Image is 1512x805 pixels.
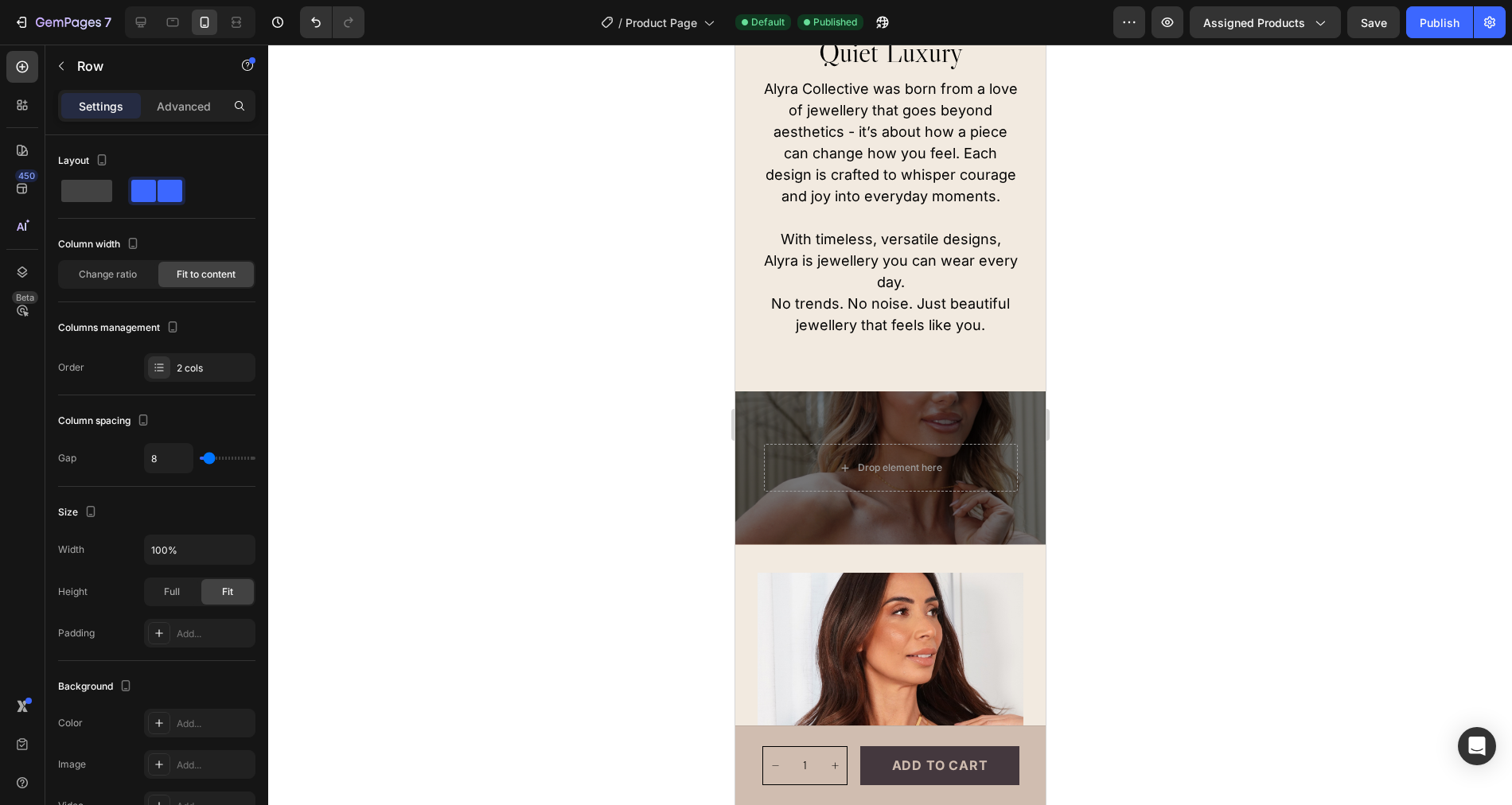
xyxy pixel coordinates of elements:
div: Width [58,542,84,557]
span: Fit to content [177,267,236,282]
div: Order [58,360,84,375]
div: 450 [15,169,38,182]
p: 7 [104,13,111,32]
button: Save [1347,6,1400,38]
div: Add... [177,717,251,731]
input: Auto [145,535,255,564]
p: Advanced [157,98,211,115]
div: Color [58,716,83,730]
button: Publish [1406,6,1473,38]
p: Row [77,56,212,76]
div: 2 cols [177,361,251,375]
div: Undo/Redo [300,6,364,38]
span: Full [164,585,180,599]
span: Change ratio [79,267,137,282]
button: Assigned Products [1190,6,1341,38]
div: Padding [58,626,95,640]
div: Size [58,502,100,523]
span: Published [813,15,857,29]
div: Image [58,757,86,772]
span: Default [751,15,785,29]
div: Layout [58,150,111,172]
div: Height [58,585,88,599]
iframe: Design area [735,45,1046,805]
input: Auto [145,444,193,472]
span: Save [1361,16,1387,29]
div: Add... [177,627,251,641]
div: Publish [1420,14,1459,31]
div: Background [58,676,135,698]
p: Settings [79,98,123,115]
div: Beta [12,291,38,304]
div: Column spacing [58,410,153,432]
div: Columns management [58,317,182,339]
span: Product Page [625,14,697,31]
div: Gap [58,451,76,465]
div: Column width [58,234,142,255]
button: 7 [6,6,119,38]
div: Open Intercom Messenger [1458,727,1496,765]
span: Assigned Products [1203,14,1305,31]
span: / [618,14,622,31]
div: Add... [177,758,251,772]
span: Fit [222,585,233,599]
